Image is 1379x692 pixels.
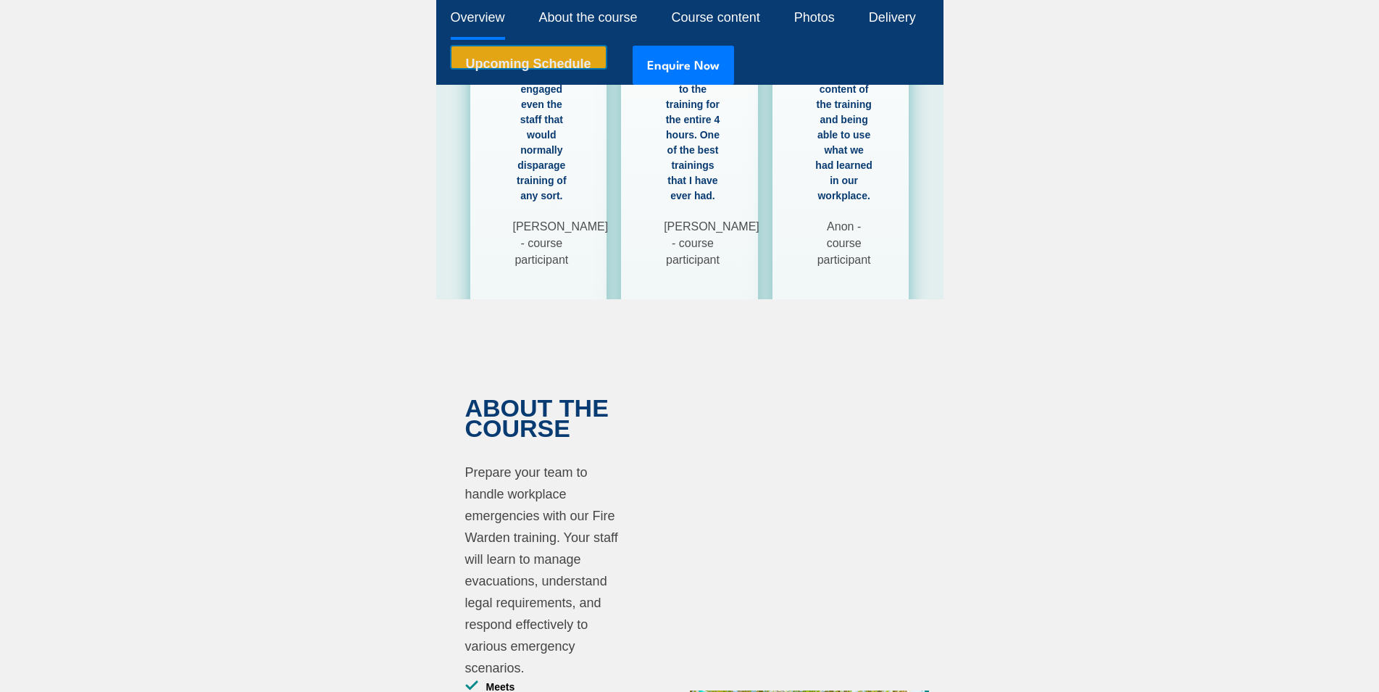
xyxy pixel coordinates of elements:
[513,220,609,266] strong: [PERSON_NAME] - course participant
[817,220,871,266] strong: Anon - course participant
[633,46,734,85] button: Enquire Now
[664,220,759,266] strong: [PERSON_NAME] - course participant
[451,46,607,69] a: Upcoming Schedule
[465,398,623,438] h2: ABOUT THE COURSE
